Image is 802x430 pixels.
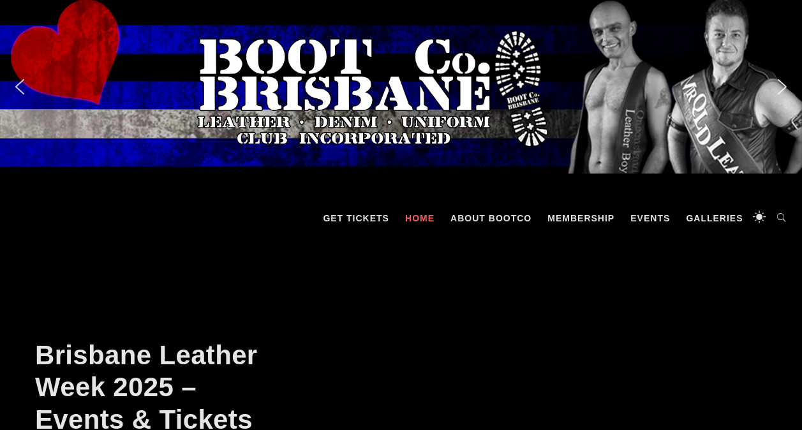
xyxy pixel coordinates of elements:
[399,199,441,237] a: Home
[10,77,30,97] img: previous arrow
[541,199,621,237] a: Membership
[444,199,538,237] a: About BootCo
[679,199,749,237] a: Galleries
[316,199,396,237] a: GET TICKETS
[624,199,676,237] a: Events
[772,77,792,97] img: next arrow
